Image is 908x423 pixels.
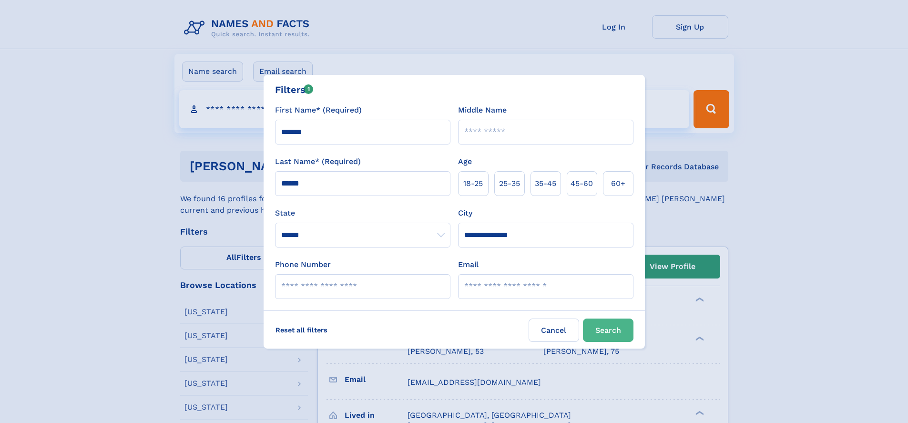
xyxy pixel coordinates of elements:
[275,104,362,116] label: First Name* (Required)
[529,319,579,342] label: Cancel
[269,319,334,341] label: Reset all filters
[458,259,479,270] label: Email
[571,178,593,189] span: 45‑60
[275,207,450,219] label: State
[535,178,556,189] span: 35‑45
[275,83,314,97] div: Filters
[458,207,472,219] label: City
[499,178,520,189] span: 25‑35
[458,104,507,116] label: Middle Name
[275,259,331,270] label: Phone Number
[458,156,472,167] label: Age
[611,178,625,189] span: 60+
[463,178,483,189] span: 18‑25
[583,319,633,342] button: Search
[275,156,361,167] label: Last Name* (Required)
